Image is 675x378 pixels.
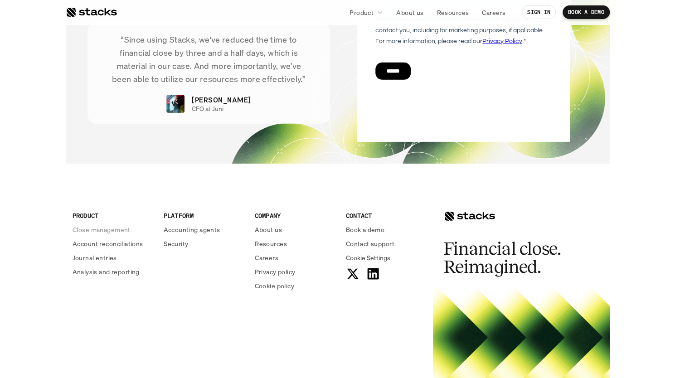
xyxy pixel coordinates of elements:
[527,9,550,15] p: SIGN IN
[346,239,426,248] a: Contact support
[255,253,335,262] a: Careers
[346,239,394,248] p: Contact support
[192,94,251,105] p: [PERSON_NAME]
[101,33,317,85] p: “Since using Stacks, we've reduced the time to financial close by three and a half days, which is...
[164,239,244,248] a: Security
[164,211,244,220] p: PLATFORM
[73,225,153,234] a: Close management
[346,211,426,220] p: CONTACT
[255,225,335,234] a: About us
[255,253,278,262] p: Careers
[568,9,604,15] p: BOOK A DEMO
[73,239,143,248] p: Account reconciliations
[73,253,153,262] a: Journal entries
[164,225,220,234] p: Accounting agents
[164,239,188,248] p: Security
[107,173,147,179] a: Privacy Policy
[73,211,153,220] p: PRODUCT
[437,8,469,17] p: Resources
[482,8,505,17] p: Careers
[192,105,223,113] p: CFO at Juni
[563,5,610,19] a: BOOK A DEMO
[396,8,423,17] p: About us
[73,225,131,234] p: Close management
[431,4,474,20] a: Resources
[476,4,511,20] a: Careers
[255,225,282,234] p: About us
[255,239,287,248] p: Resources
[255,239,335,248] a: Resources
[73,253,117,262] p: Journal entries
[73,267,140,276] p: Analysis and reporting
[73,267,153,276] a: Analysis and reporting
[391,4,429,20] a: About us
[346,225,426,234] a: Book a demo
[255,281,335,291] a: Cookie policy
[255,267,335,276] a: Privacy policy
[73,239,153,248] a: Account reconciliations
[346,253,390,262] span: Cookie Settings
[255,211,335,220] p: COMPANY
[444,240,580,276] h2: Financial close. Reimagined.
[255,267,296,276] p: Privacy policy
[350,8,374,17] p: Product
[255,281,294,291] p: Cookie policy
[346,253,390,262] button: Cookie Trigger
[164,225,244,234] a: Accounting agents
[346,225,385,234] p: Book a demo
[522,5,556,19] a: SIGN IN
